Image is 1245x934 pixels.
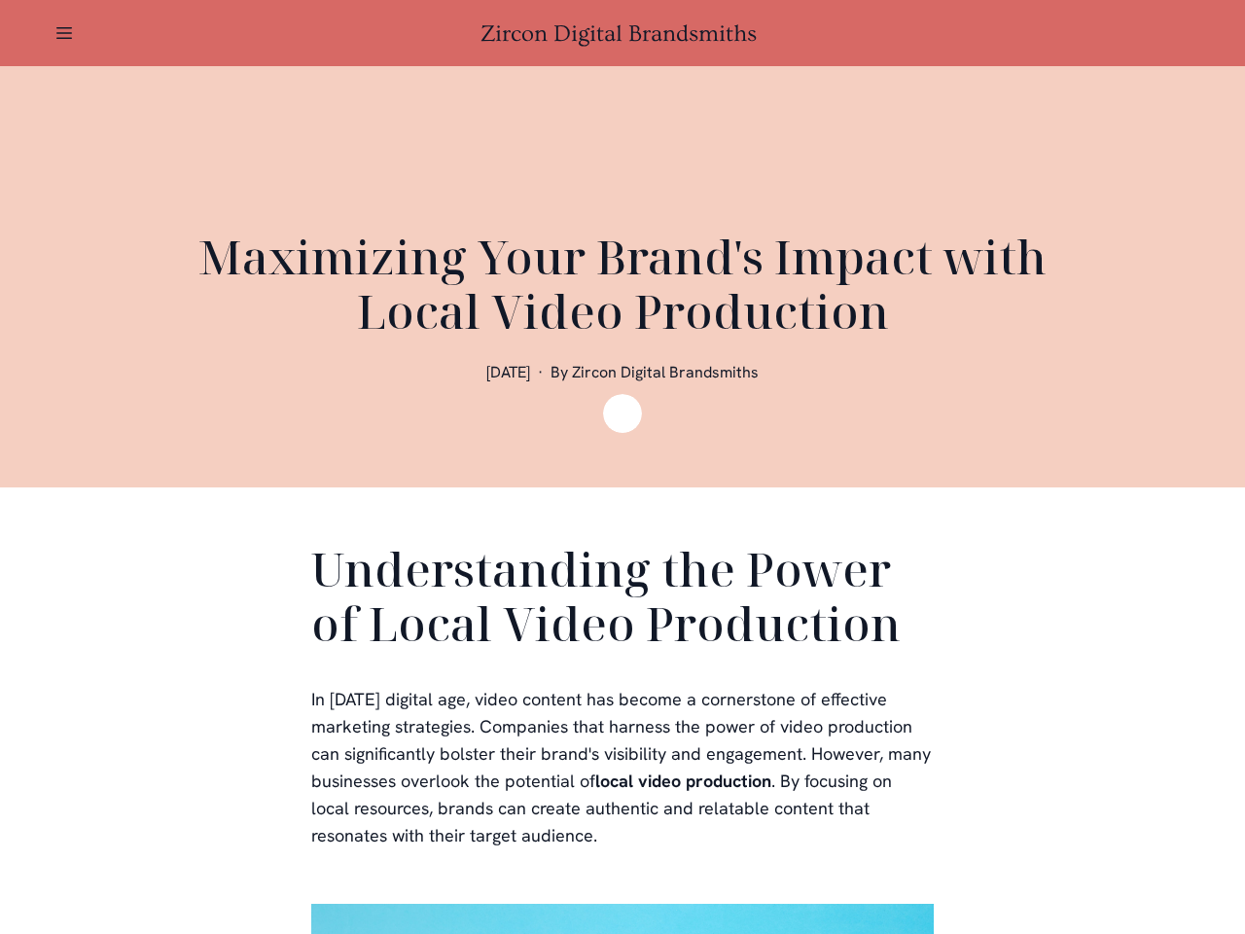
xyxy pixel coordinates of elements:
[595,770,771,792] b: local video production
[603,394,642,433] img: Zircon Digital Brandsmiths
[311,686,934,849] p: In [DATE] digital age, video content has become a cornerstone of effective marketing strategies. ...
[311,542,934,659] h2: Understanding the Power of Local Video Production
[538,362,543,382] span: ·
[486,362,530,382] span: [DATE]
[551,362,759,382] span: By Zircon Digital Brandsmiths
[156,230,1089,339] h1: Maximizing Your Brand's Impact with Local Video Production
[480,20,765,47] a: Zircon Digital Brandsmiths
